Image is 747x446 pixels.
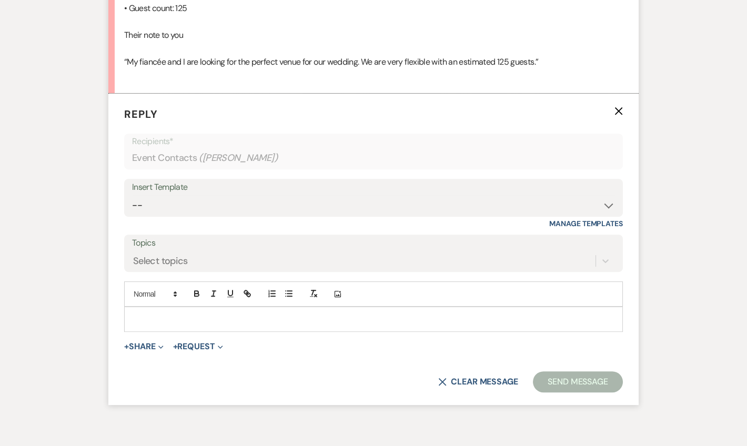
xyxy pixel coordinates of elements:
[533,371,623,392] button: Send Message
[549,219,623,228] a: Manage Templates
[132,148,615,168] div: Event Contacts
[133,254,188,268] div: Select topics
[124,342,129,351] span: +
[124,342,164,351] button: Share
[132,236,615,251] label: Topics
[173,342,223,351] button: Request
[124,107,158,121] span: Reply
[132,135,615,148] p: Recipients*
[173,342,178,351] span: +
[199,151,278,165] span: ( [PERSON_NAME] )
[132,180,615,195] div: Insert Template
[438,378,518,386] button: Clear message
